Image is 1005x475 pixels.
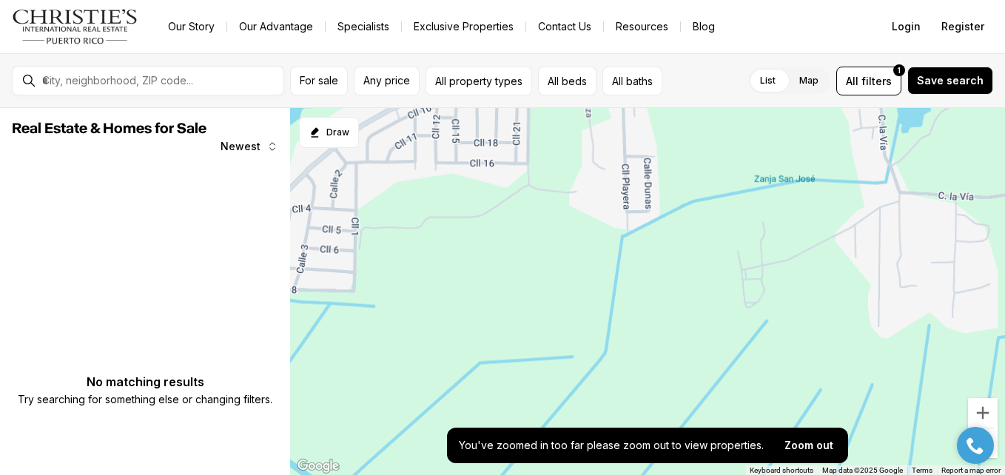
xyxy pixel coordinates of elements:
[836,67,901,95] button: Allfilters1
[290,67,348,95] button: For sale
[941,21,984,33] span: Register
[602,67,662,95] button: All baths
[402,16,525,37] a: Exclusive Properties
[227,16,325,37] a: Our Advantage
[156,16,226,37] a: Our Story
[300,75,338,87] span: For sale
[968,398,998,428] button: Zoom in
[526,16,603,37] button: Contact Us
[426,67,532,95] button: All property types
[363,75,410,87] span: Any price
[748,67,787,94] label: List
[784,439,833,451] p: Zoom out
[299,117,359,148] button: Start drawing
[907,67,993,95] button: Save search
[326,16,401,37] a: Specialists
[212,132,287,161] button: Newest
[18,391,272,408] p: Try searching for something else or changing filters.
[18,376,272,388] p: No matching results
[681,16,727,37] a: Blog
[846,73,858,89] span: All
[941,466,1001,474] a: Report a map error
[354,67,420,95] button: Any price
[932,12,993,41] button: Register
[861,73,892,89] span: filters
[459,439,764,451] p: You've zoomed in too far please zoom out to view properties.
[917,75,984,87] span: Save search
[912,466,932,474] a: Terms
[12,121,206,136] span: Real Estate & Homes for Sale
[883,12,930,41] button: Login
[787,67,830,94] label: Map
[221,141,261,152] span: Newest
[12,9,138,44] img: logo
[604,16,680,37] a: Resources
[822,466,903,474] span: Map data ©2025 Google
[898,64,901,76] span: 1
[892,21,921,33] span: Login
[538,67,596,95] button: All beds
[776,431,842,460] button: Zoom out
